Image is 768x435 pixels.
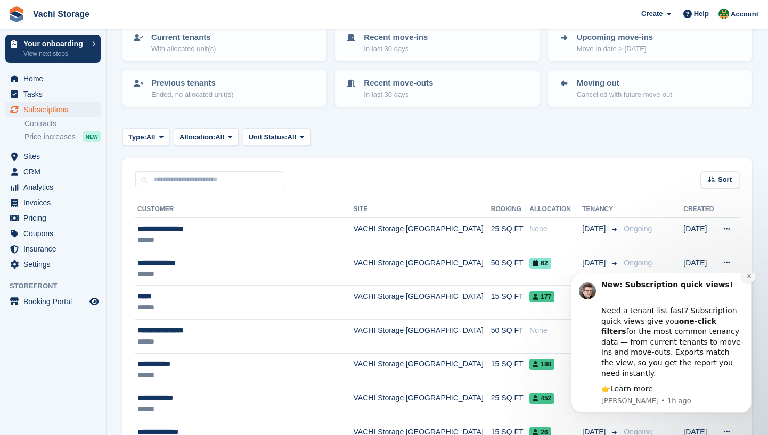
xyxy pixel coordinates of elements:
[23,195,87,210] span: Invoices
[24,119,101,129] a: Contracts
[5,241,101,256] a: menu
[529,291,554,302] span: 177
[88,295,101,308] a: Preview store
[529,258,551,269] span: 62
[23,226,87,241] span: Coupons
[683,218,715,252] td: [DATE]
[354,218,491,252] td: VACHI Storage [GEOGRAPHIC_DATA]
[9,6,24,22] img: stora-icon-8386f47178a22dfd0bd8f6a31ec36ba5ce8667c1dd55bd0f319d3a0aa187defe.svg
[694,9,709,19] span: Help
[23,211,87,225] span: Pricing
[529,223,582,235] div: None
[364,89,433,100] p: In last 30 days
[179,132,215,143] span: Allocation:
[151,44,216,54] p: With allocated unit(s)
[23,241,87,256] span: Insurance
[174,128,239,146] button: Allocation: All
[529,359,554,370] span: 198
[151,31,216,44] p: Current tenants
[10,281,106,291] span: Storefront
[577,89,672,100] p: Cancelled with future move-out
[23,149,87,164] span: Sites
[5,294,101,309] a: menu
[23,49,87,58] p: View next steps
[5,226,101,241] a: menu
[529,393,554,404] span: 452
[23,40,87,47] p: Your onboarding
[529,201,582,218] th: Allocation
[146,132,156,143] span: All
[23,71,87,86] span: Home
[23,164,87,179] span: CRM
[5,211,101,225] a: menu
[577,44,653,54] p: Move-in date > [DATE]
[577,31,653,44] p: Upcoming move-ins
[336,25,538,60] a: Recent move-ins In last 30 days
[491,218,529,252] td: 25 SQ FT
[354,286,491,320] td: VACHI Storage [GEOGRAPHIC_DATA]
[5,35,101,63] a: Your onboarding View next steps
[731,9,758,20] span: Account
[5,195,101,210] a: menu
[529,325,582,336] div: None
[624,258,652,267] span: Ongoing
[249,132,288,143] span: Unit Status:
[122,128,169,146] button: Type: All
[718,9,729,19] img: Anete
[336,71,538,106] a: Recent move-outs In last 30 days
[354,387,491,421] td: VACHI Storage [GEOGRAPHIC_DATA]
[354,201,491,218] th: Site
[582,223,608,235] span: [DATE]
[124,25,325,60] a: Current tenants With allocated unit(s)
[5,164,101,179] a: menu
[243,128,311,146] button: Unit Status: All
[491,252,529,286] td: 50 SQ FT
[582,257,608,269] span: [DATE]
[83,131,101,142] div: NEW
[23,257,87,272] span: Settings
[215,132,224,143] span: All
[23,87,87,102] span: Tasks
[549,25,751,60] a: Upcoming move-ins Move-in date > [DATE]
[24,132,76,142] span: Price increases
[491,353,529,387] td: 15 SQ FT
[491,201,529,218] th: Booking
[491,286,529,320] td: 15 SQ FT
[5,87,101,102] a: menu
[549,71,751,106] a: Moving out Cancelled with future move-out
[5,180,101,195] a: menu
[577,77,672,89] p: Moving out
[5,257,101,272] a: menu
[5,102,101,117] a: menu
[5,149,101,164] a: menu
[23,294,87,309] span: Booking Portal
[364,77,433,89] p: Recent move-outs
[624,224,652,233] span: Ongoing
[151,77,234,89] p: Previous tenants
[582,201,619,218] th: Tenancy
[128,132,146,143] span: Type:
[124,71,325,106] a: Previous tenants Ended, no allocated unit(s)
[364,31,428,44] p: Recent move-ins
[683,201,715,218] th: Created
[718,174,732,185] span: Sort
[683,252,715,286] td: [DATE]
[354,319,491,353] td: VACHI Storage [GEOGRAPHIC_DATA]
[491,319,529,353] td: 50 SQ FT
[29,5,94,23] a: Vachi Storage
[641,9,663,19] span: Create
[364,44,428,54] p: In last 30 days
[23,180,87,195] span: Analytics
[135,201,354,218] th: Customer
[288,132,297,143] span: All
[354,252,491,286] td: VACHI Storage [GEOGRAPHIC_DATA]
[23,102,87,117] span: Subscriptions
